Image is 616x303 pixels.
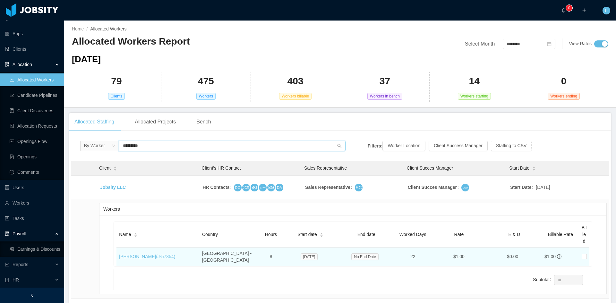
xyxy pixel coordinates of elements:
[10,135,59,148] a: icon: idcardOpenings Flow
[235,184,241,190] span: DO
[382,141,425,151] button: Worker Location
[297,231,317,238] span: Start date
[5,212,59,225] a: icon: profileTasks
[191,113,216,131] div: Bench
[200,248,260,266] td: [GEOGRAPHIC_DATA] - [GEOGRAPHIC_DATA]
[548,93,580,100] span: Workers ending
[13,62,32,67] span: Allocation
[134,232,137,234] i: icon: caret-up
[5,27,59,40] a: icon: appstoreApps
[134,234,137,236] i: icon: caret-down
[337,144,342,148] i: icon: search
[305,185,350,190] strong: Sales Representative
[243,185,250,190] span: JCR
[320,232,323,234] i: icon: caret-up
[113,165,117,170] div: Sort
[351,253,379,260] span: No End Date
[357,232,375,237] span: End date
[112,144,116,148] i: icon: down
[454,232,464,237] span: Rate
[5,231,9,236] i: icon: file-protect
[304,165,347,171] span: Sales Representative
[202,165,241,171] span: Client’s HR Contact
[69,113,119,131] div: Allocated Staffing
[465,41,495,46] span: Select Month
[279,93,312,100] span: Workers billable
[491,141,532,151] button: Staffing to CSV
[10,89,59,102] a: icon: line-chartCandidate Pipelines
[259,248,282,266] td: 8
[10,120,59,132] a: icon: file-doneAllocation Requests
[84,141,105,150] div: By Worker
[13,277,19,282] span: HR
[103,203,603,215] div: Workers
[252,184,257,191] span: BG
[407,165,453,171] span: Client Succes Manager
[10,243,59,256] a: icon: reconciliationEarnings & Discounts
[13,231,26,236] span: Payroll
[10,150,59,163] a: icon: file-textOpenings
[130,113,181,131] div: Allocated Projects
[469,75,480,88] h2: 14
[10,166,59,179] a: icon: messageComments
[5,278,9,282] i: icon: book
[5,181,59,194] a: icon: robotUsers
[5,43,59,55] a: icon: auditClients
[196,93,216,100] span: Workers
[108,93,125,100] span: Clients
[367,93,402,100] span: Workers in bench
[320,232,323,236] div: Sort
[268,184,274,191] span: BG
[508,232,520,237] span: E & D
[532,165,536,170] div: Sort
[510,185,531,190] strong: Start Date
[566,5,572,11] sup: 0
[408,185,457,190] strong: Client Succes Manager
[134,232,138,236] div: Sort
[544,253,556,260] div: $1.00
[72,35,340,48] h2: Allocated Workers Report
[10,73,59,86] a: icon: line-chartAllocated Workers
[119,231,131,238] span: Name
[605,7,608,14] span: L
[260,185,266,189] span: CFW
[265,232,277,237] span: Hours
[507,254,518,259] span: $0.00
[111,75,122,88] h2: 79
[301,253,318,260] span: [DATE]
[203,185,230,190] strong: HR Contacts
[554,275,583,285] input: Subtotal
[5,262,9,267] i: icon: line-chart
[113,168,117,170] i: icon: caret-down
[277,184,282,191] span: DA
[536,184,550,191] span: [DATE]
[399,232,426,237] span: Worked Days
[582,8,586,13] i: icon: plus
[86,26,88,31] span: /
[547,42,552,46] i: icon: calendar
[431,248,486,266] td: $1.00
[198,75,214,88] h2: 475
[100,185,126,190] a: Jobsity LLC
[113,166,117,168] i: icon: caret-up
[380,75,390,88] h2: 37
[368,143,383,148] strong: Filters:
[72,54,101,64] span: [DATE]
[5,197,59,209] a: icon: userWorkers
[320,234,323,236] i: icon: caret-down
[72,26,84,31] a: Home
[13,262,28,267] span: Reports
[463,186,468,189] span: DOO
[532,168,536,170] i: icon: caret-down
[533,277,554,282] label: Subtotal
[548,232,573,237] span: Billable Rate
[5,62,9,67] i: icon: solution
[557,254,561,259] span: info-circle
[394,248,431,266] td: 22
[10,104,59,117] a: icon: file-searchClient Discoveries
[458,93,491,100] span: Workers starting
[561,8,566,13] i: icon: bell
[202,232,218,237] span: Country
[119,254,175,259] a: [PERSON_NAME](J-57354)
[355,184,362,191] span: SC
